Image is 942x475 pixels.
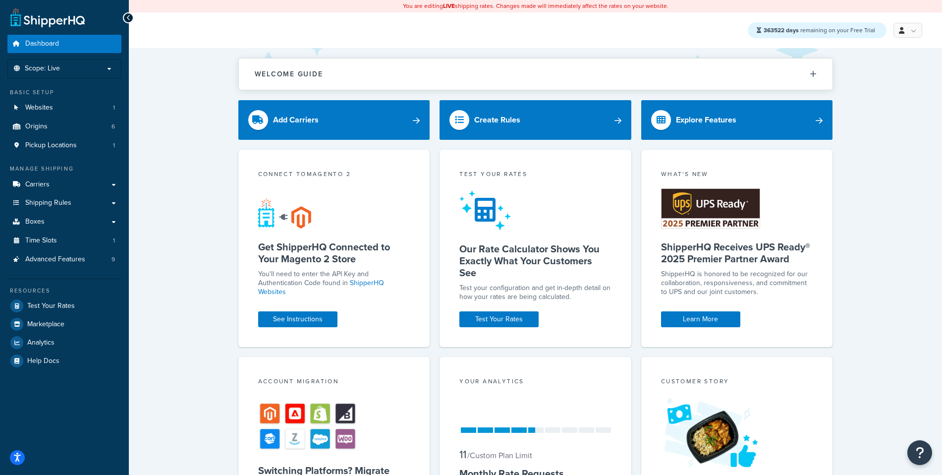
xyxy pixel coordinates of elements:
[258,170,410,181] div: Connect to Magento 2
[25,104,53,112] span: Websites
[459,446,466,463] span: 11
[7,334,121,352] a: Analytics
[111,122,115,131] span: 6
[459,243,611,279] h5: Our Rate Calculator Shows You Exactly What Your Customers See
[7,297,121,315] a: Test Your Rates
[255,70,323,78] h2: Welcome Guide
[661,377,813,388] div: Customer Story
[25,180,50,189] span: Carriers
[238,100,430,140] a: Add Carriers
[7,287,121,295] div: Resources
[764,26,799,35] strong: 363522 days
[7,250,121,269] li: Advanced Features
[443,1,455,10] b: LIVE
[474,113,520,127] div: Create Rules
[113,104,115,112] span: 1
[113,141,115,150] span: 1
[7,232,121,250] li: Time Slots
[7,352,121,370] a: Help Docs
[661,241,813,265] h5: ShipperHQ Receives UPS Ready® 2025 Premier Partner Award
[459,284,611,301] div: Test your configuration and get in-depth detail on how your rates are being calculated.
[25,237,57,245] span: Time Slots
[440,100,631,140] a: Create Rules
[661,170,813,181] div: What's New
[273,113,319,127] div: Add Carriers
[7,118,121,136] a: Origins6
[641,100,833,140] a: Explore Features
[258,377,410,388] div: Account Migration
[676,113,736,127] div: Explore Features
[7,165,121,173] div: Manage Shipping
[467,450,532,461] small: / Custom Plan Limit
[7,213,121,231] a: Boxes
[111,255,115,264] span: 9
[7,35,121,53] a: Dashboard
[459,170,611,181] div: Test your rates
[7,315,121,333] a: Marketplace
[459,377,611,388] div: Your Analytics
[27,320,64,329] span: Marketplace
[459,311,539,327] a: Test Your Rates
[764,26,875,35] span: remaining on your Free Trial
[7,99,121,117] a: Websites1
[25,40,59,48] span: Dashboard
[113,237,115,245] span: 1
[25,141,77,150] span: Pickup Locations
[7,194,121,212] a: Shipping Rules
[258,241,410,265] h5: Get ShipperHQ Connected to Your Magento 2 Store
[7,99,121,117] li: Websites
[239,59,832,90] button: Welcome Guide
[27,357,59,365] span: Help Docs
[7,176,121,194] a: Carriers
[27,339,55,347] span: Analytics
[25,255,85,264] span: Advanced Features
[258,278,384,297] a: ShipperHQ Websites
[25,218,45,226] span: Boxes
[258,198,311,229] img: connect-shq-magento-24cdf84b.svg
[7,136,121,155] a: Pickup Locations1
[7,136,121,155] li: Pickup Locations
[907,440,932,465] button: Open Resource Center
[25,64,60,73] span: Scope: Live
[661,311,740,327] a: Learn More
[7,88,121,97] div: Basic Setup
[27,302,75,310] span: Test Your Rates
[7,250,121,269] a: Advanced Features9
[25,199,71,207] span: Shipping Rules
[258,311,337,327] a: See Instructions
[25,122,48,131] span: Origins
[7,118,121,136] li: Origins
[258,270,410,297] p: You'll need to enter the API Key and Authentication Code found in
[7,232,121,250] a: Time Slots1
[661,270,813,297] p: ShipperHQ is honored to be recognized for our collaboration, responsiveness, and commitment to UP...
